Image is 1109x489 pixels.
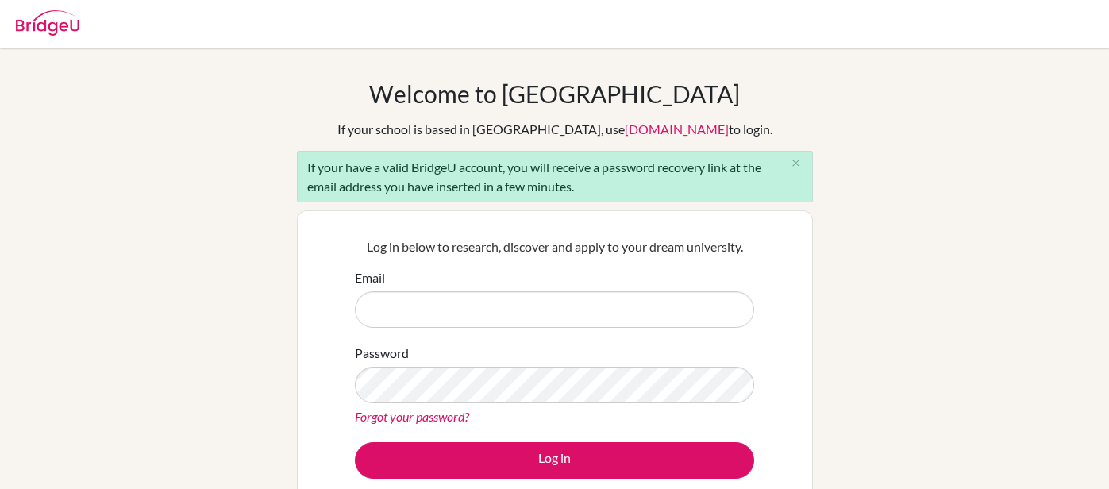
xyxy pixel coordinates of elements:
[355,237,754,256] p: Log in below to research, discover and apply to your dream university.
[355,268,385,287] label: Email
[16,10,79,36] img: Bridge-U
[369,79,740,108] h1: Welcome to [GEOGRAPHIC_DATA]
[780,152,812,175] button: Close
[355,344,409,363] label: Password
[337,120,772,139] div: If your school is based in [GEOGRAPHIC_DATA], use to login.
[790,157,802,169] i: close
[355,442,754,479] button: Log in
[625,121,729,137] a: [DOMAIN_NAME]
[355,409,469,424] a: Forgot your password?
[297,151,813,202] div: If your have a valid BridgeU account, you will receive a password recovery link at the email addr...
